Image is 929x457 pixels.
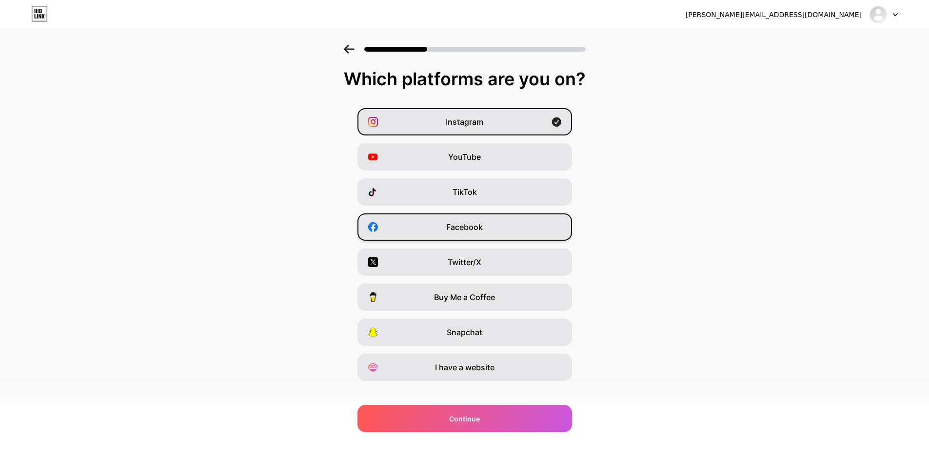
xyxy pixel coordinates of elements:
[434,291,495,303] span: Buy Me a Coffee
[686,10,862,20] div: [PERSON_NAME][EMAIL_ADDRESS][DOMAIN_NAME]
[435,362,494,373] span: I have a website
[869,5,888,24] img: hyyzo
[453,186,477,198] span: TikTok
[448,256,481,268] span: Twitter/X
[447,326,482,338] span: Snapchat
[448,151,481,163] span: YouTube
[446,221,483,233] span: Facebook
[446,116,483,128] span: Instagram
[449,414,480,424] span: Continue
[10,69,919,89] div: Which platforms are you on?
